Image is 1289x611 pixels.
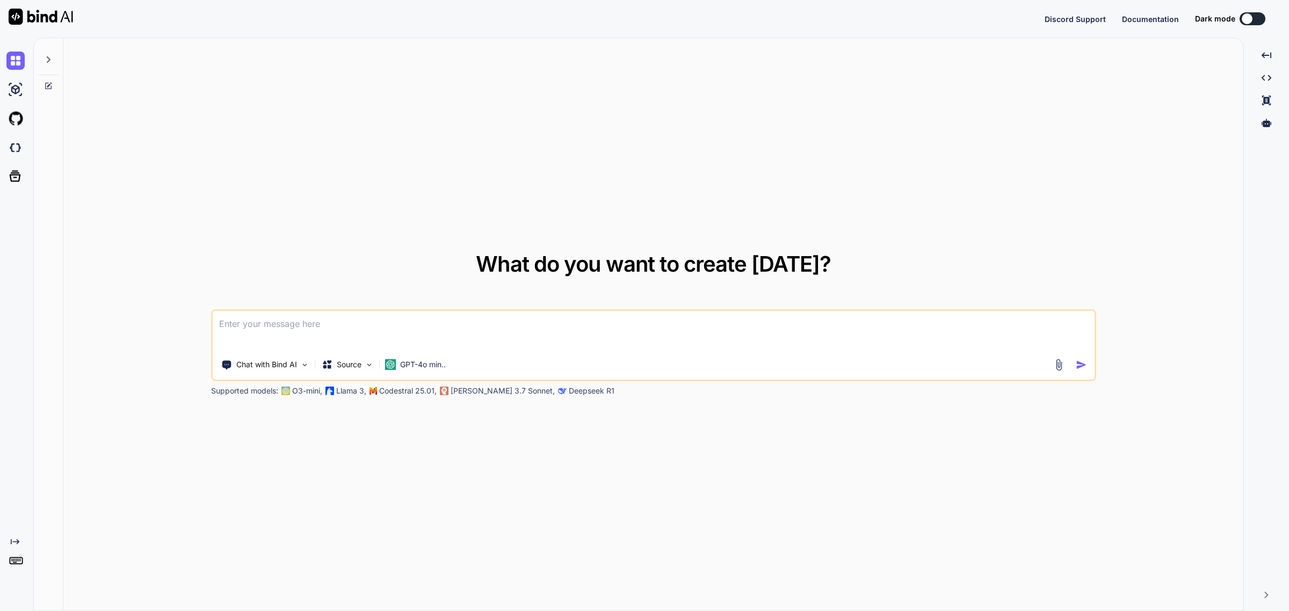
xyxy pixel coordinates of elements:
[9,9,73,25] img: Bind AI
[1122,13,1179,25] button: Documentation
[325,387,334,395] img: Llama2
[292,385,322,396] p: O3-mini,
[336,385,366,396] p: Llama 3,
[1045,13,1106,25] button: Discord Support
[1122,14,1179,24] span: Documentation
[337,359,361,370] p: Source
[300,360,309,369] img: Pick Tools
[385,359,396,370] img: GPT-4o mini
[211,385,278,396] p: Supported models:
[365,360,374,369] img: Pick Models
[558,387,567,395] img: claude
[6,52,25,70] img: chat
[1053,359,1065,371] img: attachment
[476,251,831,277] span: What do you want to create [DATE]?
[379,385,437,396] p: Codestral 25.01,
[1045,14,1106,24] span: Discord Support
[6,110,25,128] img: githubLight
[440,387,448,395] img: claude
[236,359,297,370] p: Chat with Bind AI
[400,359,446,370] p: GPT-4o min..
[1076,359,1087,370] img: icon
[6,139,25,157] img: darkCloudIdeIcon
[1195,13,1235,24] span: Dark mode
[281,387,290,395] img: GPT-4
[6,81,25,99] img: ai-studio
[451,385,555,396] p: [PERSON_NAME] 3.7 Sonnet,
[569,385,614,396] p: Deepseek R1
[370,387,377,395] img: Mistral-AI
